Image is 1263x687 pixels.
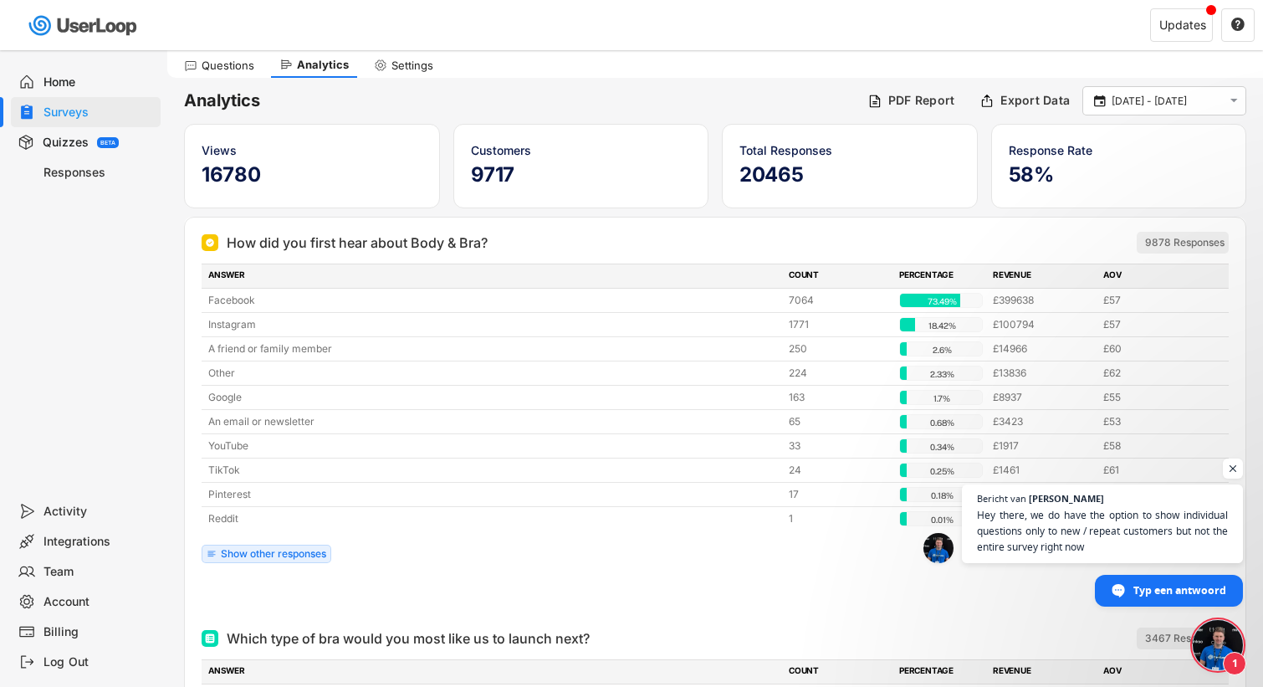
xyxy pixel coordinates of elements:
div: A friend or family member [208,341,779,356]
h5: 16780 [202,162,422,187]
div: £1917 [993,438,1093,454]
h5: 20465 [739,162,960,187]
div: 0.25% [903,464,980,479]
div: How did you first hear about Body & Bra? [227,233,488,253]
div: 18.42% [903,318,980,333]
div: Facebook [208,293,779,308]
span: Bericht van [977,494,1026,503]
div: AOV [1103,269,1204,284]
div: Show other responses [221,549,326,559]
div: £8937 [993,390,1093,405]
div: 24 [789,463,889,478]
div: 17 [789,487,889,502]
button:  [1226,94,1241,108]
div: REVENUE [993,269,1093,284]
div: REVENUE [993,664,1093,679]
div: PDF Report [888,93,955,108]
div: Pinterest [208,487,779,502]
div: 1 [789,511,889,526]
div: Activity [43,504,154,520]
div: Integrations [43,534,154,550]
div: 0.01% [903,512,980,527]
div: £62 [1103,366,1204,381]
div: Surveys [43,105,154,120]
div: PERCENTAGE [899,664,983,679]
div: 0.34% [903,439,980,454]
div: £1461 [993,463,1093,478]
div: 0.68% [903,415,980,430]
div: YouTube [208,438,779,454]
div: £399638 [993,293,1093,308]
div: 0.18% [903,488,980,503]
text:  [1231,17,1245,32]
div: PERCENTAGE [899,269,983,284]
div: 7064 [789,293,889,308]
div: 1.7% [903,391,980,406]
button:  [1230,18,1245,33]
div: Other [208,366,779,381]
span: Typ een antwoord [1133,576,1226,605]
h5: 58% [1009,162,1230,187]
h5: 9717 [471,162,692,187]
div: £61 [1103,463,1204,478]
div: 9878 Responses [1145,236,1225,249]
div: 163 [789,390,889,405]
span: [PERSON_NAME] [1029,494,1104,503]
div: Analytics [297,58,349,72]
div: 3467 Responses [1145,632,1225,645]
span: 1 [1223,652,1246,675]
div: ANSWER [208,664,779,679]
div: COUNT [789,269,889,284]
div: Settings [391,59,433,73]
div: AOV [1103,664,1204,679]
div: 250 [789,341,889,356]
div: 1771 [789,317,889,332]
div: 33 [789,438,889,454]
img: userloop-logo-01.svg [25,8,143,43]
text:  [1230,94,1238,108]
div: 2.33% [903,367,980,382]
text:  [1094,93,1106,108]
div: Customers [471,141,692,159]
div: £60 [1103,341,1204,356]
div: ANSWER [208,269,779,284]
div: Views [202,141,422,159]
div: £53 [1103,414,1204,429]
div: £57 [1103,293,1204,308]
div: Instagram [208,317,779,332]
div: Questions [202,59,254,73]
div: 2.6% [903,342,980,357]
div: 65 [789,414,889,429]
div: £3423 [993,414,1093,429]
div: Billing [43,624,154,640]
img: Multi Select [205,633,215,643]
div: Open de chat [1193,620,1243,670]
div: COUNT [789,664,889,679]
div: Response Rate [1009,141,1230,159]
input: Select Date Range [1112,93,1222,110]
div: Updates [1159,19,1206,31]
div: TikTok [208,463,779,478]
span: Hey there, we do have the option to show individual questions only to new / repeat customers but ... [977,507,1228,555]
div: Quizzes [43,135,89,151]
div: 224 [789,366,889,381]
div: £57 [1103,317,1204,332]
div: £58 [1103,438,1204,454]
div: An email or newsletter [208,414,779,429]
div: 73.49% [903,294,980,309]
h6: Analytics [184,90,855,112]
img: Single Select [205,238,215,248]
div: Responses [43,165,154,181]
button:  [1092,94,1107,109]
div: £55 [1103,390,1204,405]
div: Log Out [43,654,154,670]
div: Team [43,564,154,580]
div: Total Responses [739,141,960,159]
div: BETA [100,140,115,146]
div: £100794 [993,317,1093,332]
div: Google [208,390,779,405]
div: Reddit [208,511,779,526]
div: Home [43,74,154,90]
div: Account [43,594,154,610]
